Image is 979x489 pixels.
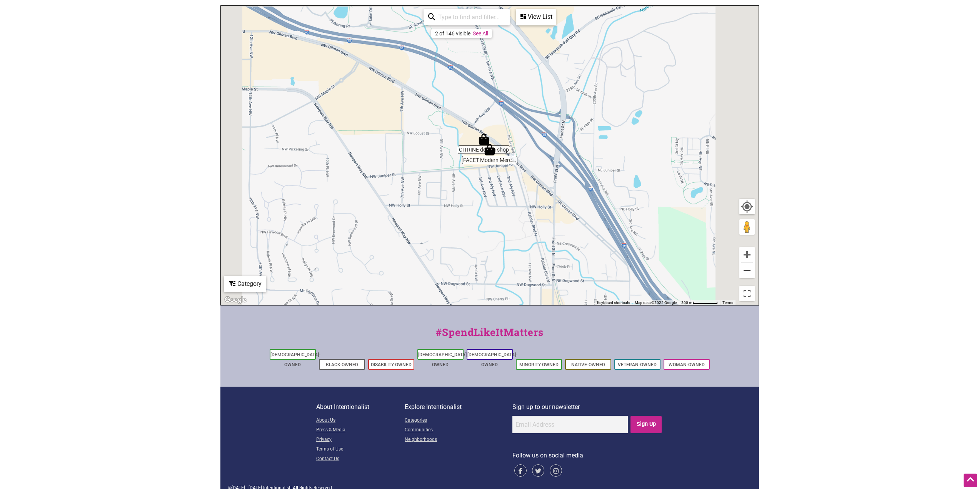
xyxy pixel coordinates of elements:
a: Open this area in Google Maps (opens a new window) [223,295,248,305]
button: Zoom in [739,247,755,262]
span: Map data ©2025 Google [635,300,677,305]
div: Type to search and filter [424,9,510,25]
a: Native-Owned [571,362,605,367]
a: Veteran-Owned [618,362,657,367]
a: Disability-Owned [371,362,412,367]
button: Drag Pegman onto the map to open Street View [739,219,755,235]
a: Neighborhoods [405,435,512,445]
div: Category [225,277,265,291]
div: #SpendLikeItMatters [220,325,759,347]
button: Your Location [739,199,755,214]
p: Follow us on social media [512,451,663,461]
img: Google [223,295,248,305]
a: Woman-Owned [669,362,705,367]
a: Categories [405,416,512,426]
p: Explore Intentionalist [405,402,512,412]
input: Type to find and filter... [435,10,505,25]
a: Terms [722,300,733,305]
a: Communities [405,426,512,435]
p: Sign up to our newsletter [512,402,663,412]
a: See All [473,30,488,37]
a: [DEMOGRAPHIC_DATA]-Owned [467,352,517,367]
a: Minority-Owned [519,362,559,367]
div: Filter by category [224,276,266,292]
p: About Intentionalist [316,402,405,412]
div: See a list of the visible businesses [516,9,556,25]
a: Terms of Use [316,445,405,454]
a: Contact Us [316,454,405,464]
div: CITRINE design shop [475,130,493,148]
div: View List [517,10,555,24]
button: Toggle fullscreen view [739,285,755,302]
div: Scroll Back to Top [964,474,977,487]
a: About Us [316,416,405,426]
button: Keyboard shortcuts [597,300,630,305]
a: Privacy [316,435,405,445]
div: FACET Modern Mercantile [481,141,499,159]
a: Press & Media [316,426,405,435]
button: Map Scale: 200 m per 62 pixels [679,300,720,305]
span: 200 m [681,300,692,305]
input: Sign Up [630,416,662,433]
button: Zoom out [739,263,755,278]
a: [DEMOGRAPHIC_DATA]-Owned [270,352,320,367]
div: 2 of 146 visible [435,30,470,37]
a: Black-Owned [326,362,358,367]
input: Email Address [512,416,628,433]
a: [DEMOGRAPHIC_DATA]-Owned [418,352,468,367]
